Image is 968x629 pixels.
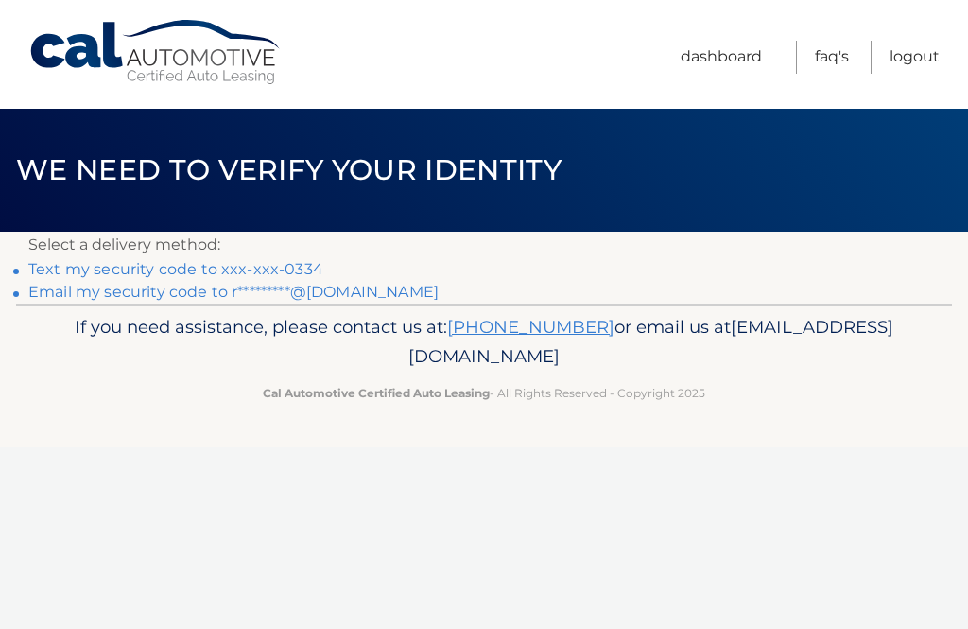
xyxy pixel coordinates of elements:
[447,316,614,338] a: [PHONE_NUMBER]
[44,383,924,403] p: - All Rights Reserved - Copyright 2025
[28,260,323,278] a: Text my security code to xxx-xxx-0334
[815,41,849,74] a: FAQ's
[28,19,284,86] a: Cal Automotive
[28,232,940,258] p: Select a delivery method:
[263,386,490,400] strong: Cal Automotive Certified Auto Leasing
[16,152,562,187] span: We need to verify your identity
[681,41,762,74] a: Dashboard
[890,41,940,74] a: Logout
[28,283,439,301] a: Email my security code to r*********@[DOMAIN_NAME]
[44,312,924,373] p: If you need assistance, please contact us at: or email us at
